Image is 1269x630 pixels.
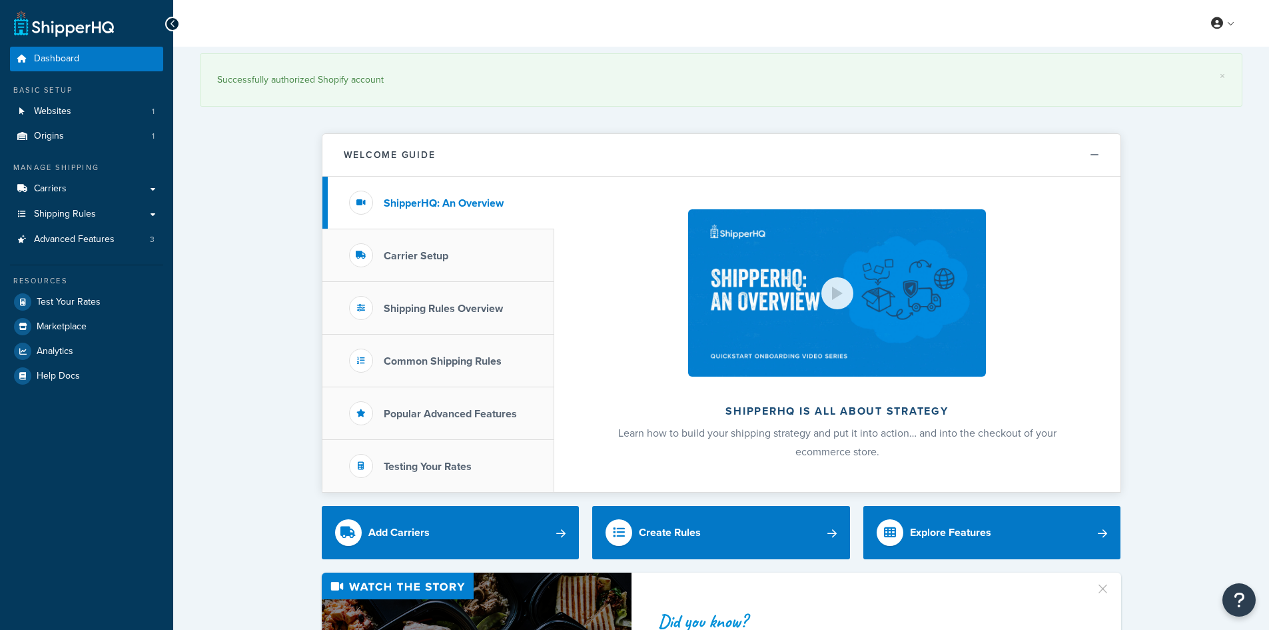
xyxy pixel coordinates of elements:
[10,124,163,149] a: Origins1
[10,227,163,252] li: Advanced Features
[384,303,503,315] h3: Shipping Rules Overview
[10,47,163,71] a: Dashboard
[688,209,985,377] img: ShipperHQ is all about strategy
[1222,583,1256,617] button: Open Resource Center
[368,523,430,542] div: Add Carriers
[10,290,163,314] a: Test Your Rates
[34,234,115,245] span: Advanced Features
[152,131,155,142] span: 1
[639,523,701,542] div: Create Rules
[10,275,163,287] div: Resources
[863,506,1121,559] a: Explore Features
[618,425,1057,459] span: Learn how to build your shipping strategy and put it into action… and into the checkout of your e...
[10,227,163,252] a: Advanced Features3
[1220,71,1225,81] a: ×
[34,183,67,195] span: Carriers
[37,346,73,357] span: Analytics
[37,371,80,382] span: Help Docs
[10,364,163,388] a: Help Docs
[34,131,64,142] span: Origins
[384,355,502,367] h3: Common Shipping Rules
[37,297,101,308] span: Test Your Rates
[34,209,96,220] span: Shipping Rules
[10,162,163,173] div: Manage Shipping
[10,85,163,96] div: Basic Setup
[10,99,163,124] a: Websites1
[384,408,517,420] h3: Popular Advanced Features
[34,53,79,65] span: Dashboard
[217,71,1225,89] div: Successfully authorized Shopify account
[344,150,436,160] h2: Welcome Guide
[10,315,163,339] a: Marketplace
[34,106,71,117] span: Websites
[37,321,87,333] span: Marketplace
[10,202,163,227] a: Shipping Rules
[10,124,163,149] li: Origins
[384,250,448,262] h3: Carrier Setup
[384,197,504,209] h3: ShipperHQ: An Overview
[150,234,155,245] span: 3
[322,506,580,559] a: Add Carriers
[592,506,850,559] a: Create Rules
[152,106,155,117] span: 1
[10,177,163,201] a: Carriers
[590,405,1085,417] h2: ShipperHQ is all about strategy
[384,461,472,473] h3: Testing Your Rates
[910,523,991,542] div: Explore Features
[10,99,163,124] li: Websites
[322,134,1120,177] button: Welcome Guide
[10,339,163,363] a: Analytics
